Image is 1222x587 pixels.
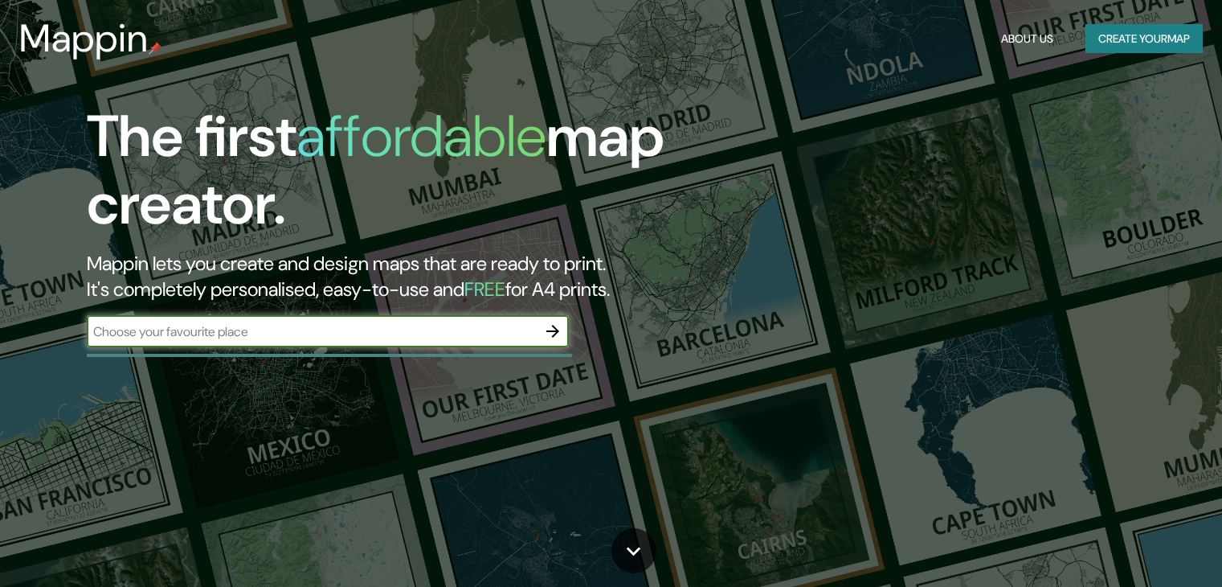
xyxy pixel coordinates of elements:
h5: FREE [464,277,505,302]
img: mappin-pin [149,42,161,55]
input: Choose your favourite place [87,322,537,341]
button: About Us [995,24,1060,54]
h1: The first map creator. [87,103,698,251]
h3: Mappin [19,16,149,61]
button: Create yourmap [1085,24,1203,54]
h2: Mappin lets you create and design maps that are ready to print. It's completely personalised, eas... [87,251,698,302]
h1: affordable [296,99,546,174]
